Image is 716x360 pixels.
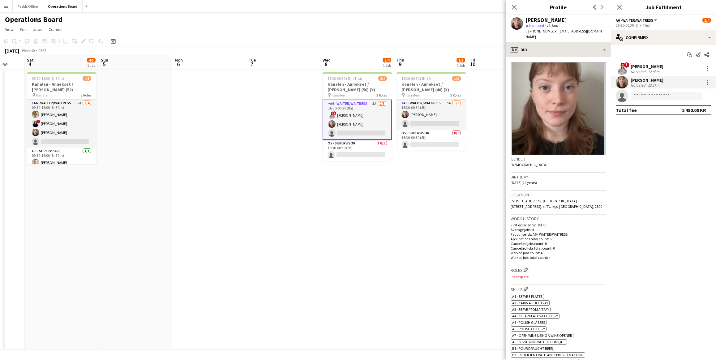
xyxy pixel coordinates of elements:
span: 4 [26,61,34,68]
span: B2 - PROFICIENT WITH AN ESPRESSO MACHINE [512,353,584,357]
a: Edit [17,25,29,33]
span: A1 - SERVE 3 PLATES [512,294,542,299]
span: 8 [322,61,331,68]
span: 2/4 [383,58,391,62]
h3: Work history [511,216,606,221]
span: A6 - POLISH CUTLERY [512,327,545,331]
div: [PERSON_NAME] [631,64,663,69]
span: Mon [175,57,183,63]
div: Not rated [631,83,647,88]
span: Kanalen [332,93,345,97]
div: 16:30-00:30 (8h) (Thu) [616,23,711,28]
h3: Job Fulfilment [611,3,716,11]
span: ! [333,111,337,115]
h3: Kanalen - Annekset / [PERSON_NAME] (52) [27,81,96,92]
span: t. [PHONE_NUMBER] [525,29,558,33]
img: Crew avatar or photo [511,62,606,155]
div: Total fee [616,107,637,113]
span: Thu [397,57,404,63]
span: Fri [470,57,475,63]
app-job-card: 16:30-00:30 (8h) (Thu)2/4Kanalen - Annekset / [PERSON_NAME] (50) (X) Kanalen2 RolesA6 - WAITER/WA... [323,72,392,161]
div: 12.8km [647,69,661,74]
app-card-role: A6 - WAITER/WAITRESS6A3/409:30-18:00 (8h30m)[PERSON_NAME]![PERSON_NAME][PERSON_NAME] [27,100,96,148]
div: 1 Job [383,63,391,68]
span: ! [624,62,629,68]
h3: Skills [511,286,606,292]
h3: Kanalen - Annekset / [PERSON_NAME] (50) (X) [323,81,392,92]
span: | [EMAIL_ADDRESS][DOMAIN_NAME] [525,29,604,39]
h3: Location [511,192,606,198]
h3: Gender [511,156,606,162]
div: 1 Job [87,63,95,68]
span: A8 - SERVE WINE WITH TECHNIQUE [512,340,565,344]
span: A2 - CARRY A FULL TRAY [512,301,548,305]
span: Sat [27,57,34,63]
div: Not rated [631,69,647,74]
h3: Birthday [511,174,606,180]
p: Cancelled jobs count: 0 [511,241,606,246]
span: B1 - POUR DRAUGHT BEER [512,346,553,351]
div: 16:30-00:30 (8h) (Fri)1/3Kanalen - Annekset / [PERSON_NAME] (40) (X) Kanalen2 RolesA6 - WAITER/WA... [397,72,466,151]
span: View [5,27,14,32]
div: 1 Job [457,63,465,68]
span: Sun [101,57,108,63]
span: 1/3 [457,58,465,62]
span: 9 [396,61,404,68]
span: 2 Roles [376,93,387,97]
span: [DATE] (22 years) [511,180,537,185]
app-card-role: A6 - WAITER/WAITRESS5A1/216:30-00:30 (8h)[PERSON_NAME] [397,100,466,130]
span: 2/4 [378,76,387,81]
p: First experience: [DATE] [511,223,606,227]
p: Average jobs: 4 [511,227,606,232]
span: Not rated [529,23,544,28]
span: A5 - POLISH GLASSES [512,320,545,325]
span: A7 - OPEN WINE USING A WINE OPENER [512,333,572,338]
span: Kanalen [405,93,419,97]
span: Jobs [33,27,42,32]
div: Bio [506,42,611,57]
button: Operations Board [43,0,83,12]
span: Comms [49,27,62,32]
span: Wed [323,57,331,63]
app-card-role: A6 - WAITER/WAITRESS3A2/316:30-00:30 (8h)![PERSON_NAME][PERSON_NAME] [323,100,392,140]
span: 13.1km [545,23,559,28]
span: 2 Roles [450,93,461,97]
button: A6 - WAITER/WAITRESS [616,18,658,23]
span: 10 [469,61,475,68]
div: [PERSON_NAME] [631,77,663,83]
p: Favourite job: A6 - WAITER/WAITRESS [511,232,606,237]
span: [DEMOGRAPHIC_DATA] [511,162,547,167]
div: [DATE] [5,48,19,54]
app-job-card: 09:30-18:00 (8h30m)4/5Kanalen - Annekset / [PERSON_NAME] (52) Kanalen2 RolesA6 - WAITER/WAITRESS6... [27,72,96,164]
app-card-role: O5 - SUPERVISOR0/116:30-00:30 (8h) [397,130,466,151]
p: Incomplete [511,274,606,279]
h3: Kanalen - Annekset / [PERSON_NAME] (40) (X) [397,81,466,92]
span: ! [36,120,40,123]
div: 2 480.00 KR [682,107,706,113]
div: CEST [38,48,46,53]
div: 13.1km [647,83,661,88]
p: Cancelled jobs total count: 0 [511,246,606,251]
div: Confirmed [611,30,716,45]
h3: Profile [506,3,611,11]
span: 4/5 [83,76,91,81]
p: Applications total count: 6 [511,237,606,241]
span: 5 [100,61,108,68]
span: Kanalen [36,93,49,97]
a: Comms [46,25,65,33]
p: Worked jobs count: 4 [511,251,606,255]
span: 09:30-18:00 (8h30m) [32,76,64,81]
app-card-role: O5 - SUPERVISOR1/109:30-18:00 (8h30m)[PERSON_NAME] [27,148,96,169]
span: Tue [249,57,256,63]
span: Week 40 [20,48,36,53]
a: View [2,25,16,33]
p: Worked jobs total count: 4 [511,255,606,260]
span: [STREET_ADDRESS]. [GEOGRAPHIC_DATA][STREET_ADDRESS]. st TV., kgs. [GEOGRAPHIC_DATA], 2800 [511,199,602,209]
div: [PERSON_NAME] [525,17,567,23]
span: 1/3 [452,76,461,81]
span: Edit [20,27,27,32]
span: 2/4 [702,18,711,23]
span: 16:30-00:30 (8h) (Thu) [328,76,362,81]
